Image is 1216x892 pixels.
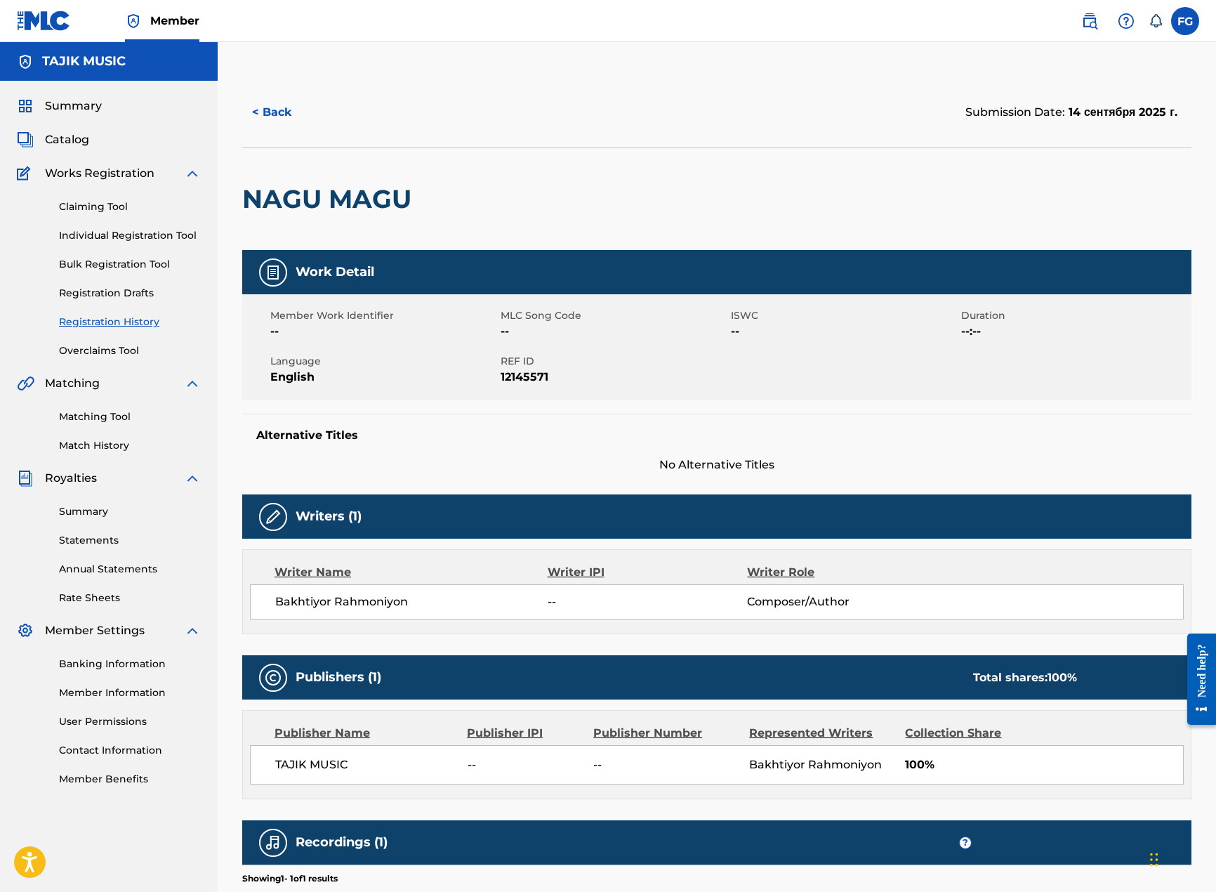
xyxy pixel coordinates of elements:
[265,669,282,686] img: Publishers
[59,228,201,243] a: Individual Registration Tool
[1081,13,1098,29] img: search
[296,264,374,280] h5: Work Detail
[961,323,1188,340] span: --:--
[747,564,929,581] div: Writer Role
[59,343,201,358] a: Overclaims Tool
[296,669,381,686] h5: Publishers (1)
[501,354,727,369] span: REF ID
[749,725,894,742] div: Represented Writers
[42,53,126,70] h5: TAJIK MUSIC
[242,95,326,130] button: < Back
[960,837,971,848] span: ?
[242,457,1191,473] span: No Alternative Titles
[296,834,388,851] h5: Recordings (1)
[1118,13,1135,29] img: help
[59,409,201,424] a: Matching Tool
[593,756,739,773] span: --
[275,593,548,610] span: Bakhtiyor Rahmoniyon
[150,13,199,29] span: Member
[59,772,201,787] a: Member Benefits
[270,323,497,340] span: --
[17,375,34,392] img: Matching
[59,533,201,548] a: Statements
[59,714,201,729] a: User Permissions
[59,257,201,272] a: Bulk Registration Tool
[296,509,362,525] h5: Writers (1)
[184,470,201,487] img: expand
[905,725,1041,742] div: Collection Share
[59,743,201,758] a: Contact Information
[961,308,1188,323] span: Duration
[501,308,727,323] span: MLC Song Code
[270,354,497,369] span: Language
[1112,7,1140,35] div: Help
[265,834,282,851] img: Recordings
[548,593,747,610] span: --
[1171,7,1199,35] div: User Menu
[501,323,727,340] span: --
[184,622,201,639] img: expand
[501,369,727,386] span: 12145571
[270,308,497,323] span: Member Work Identifier
[973,669,1077,686] div: Total shares:
[17,165,35,182] img: Works Registration
[905,756,1183,773] span: 100%
[275,725,456,742] div: Publisher Name
[45,131,89,148] span: Catalog
[184,165,201,182] img: expand
[747,593,929,610] span: Composer/Author
[17,11,71,31] img: MLC Logo
[59,686,201,700] a: Member Information
[17,98,34,114] img: Summary
[1048,671,1077,684] span: 100 %
[468,756,583,773] span: --
[1146,825,1216,892] iframe: Chat Widget
[1065,105,1177,119] span: 14 сентября 2025 г.
[17,98,102,114] a: SummarySummary
[242,872,338,885] p: Showing 1 - 1 of 1 results
[731,308,958,323] span: ISWC
[275,564,548,581] div: Writer Name
[17,622,34,639] img: Member Settings
[17,470,34,487] img: Royalties
[45,165,154,182] span: Works Registration
[467,725,583,742] div: Publisher IPI
[1150,839,1158,881] div: Перетащить
[125,13,142,29] img: Top Rightsholder
[59,199,201,214] a: Claiming Tool
[184,375,201,392] img: expand
[265,264,282,281] img: Work Detail
[59,504,201,519] a: Summary
[59,562,201,577] a: Annual Statements
[59,438,201,453] a: Match History
[270,369,497,386] span: English
[1177,623,1216,736] iframe: Resource Center
[59,591,201,605] a: Rate Sheets
[1146,825,1216,892] div: Виджет чата
[265,509,282,525] img: Writers
[1149,14,1163,28] div: Notifications
[242,183,418,215] h2: NAGU MAGU
[17,131,34,148] img: Catalog
[59,657,201,671] a: Banking Information
[45,98,102,114] span: Summary
[45,622,145,639] span: Member Settings
[17,53,34,70] img: Accounts
[256,428,1177,442] h5: Alternative Titles
[275,756,457,773] span: TAJIK MUSIC
[59,286,201,301] a: Registration Drafts
[17,131,89,148] a: CatalogCatalog
[593,725,739,742] div: Publisher Number
[59,315,201,329] a: Registration History
[965,104,1177,121] div: Submission Date:
[548,564,748,581] div: Writer IPI
[749,758,882,771] span: Bakhtiyor Rahmoniyon
[731,323,958,340] span: --
[1076,7,1104,35] a: Public Search
[45,375,100,392] span: Matching
[45,470,97,487] span: Royalties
